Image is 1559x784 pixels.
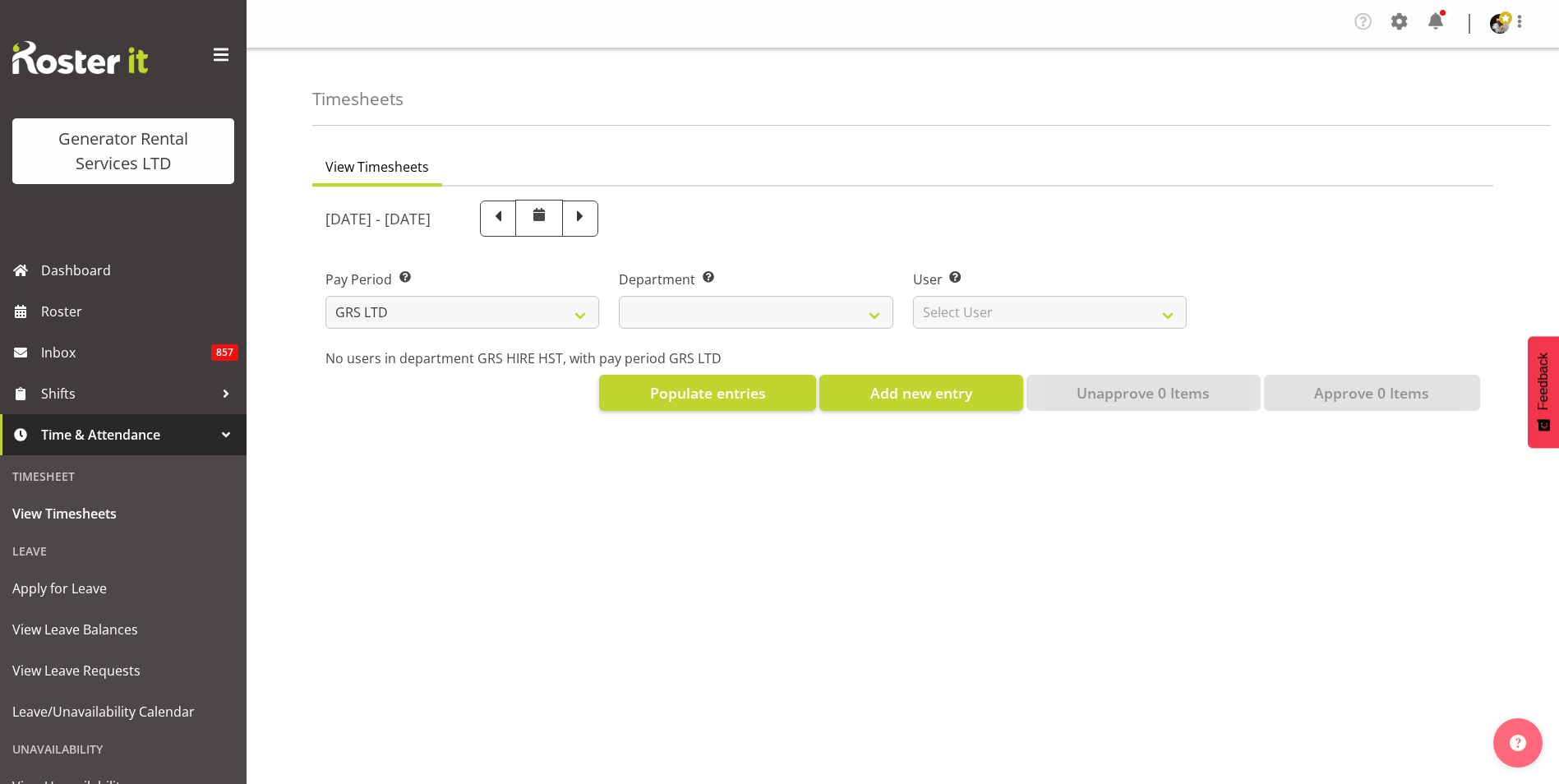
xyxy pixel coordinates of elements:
a: View Timesheets [4,493,242,534]
span: Populate entries [650,382,766,404]
span: View Timesheets [325,157,429,177]
span: Roster [41,299,238,324]
a: Leave/Unavailability Calendar [4,691,242,732]
h5: [DATE] - [DATE] [325,210,431,228]
button: Unapprove 0 Items [1026,375,1261,411]
a: View Leave Requests [4,650,242,691]
span: Add new entry [870,382,972,404]
a: Apply for Leave [4,568,242,609]
span: Dashboard [41,258,238,283]
div: Timesheet [4,459,242,493]
div: Unavailability [4,732,242,766]
div: Generator Rental Services LTD [29,127,218,176]
label: Pay Period [325,270,599,289]
img: andrew-crenfeldtab2e0c3de70d43fd7286f7b271d34304.png [1490,14,1510,34]
span: Inbox [41,340,211,365]
img: help-xxl-2.png [1510,735,1526,751]
button: Add new entry [819,375,1022,411]
div: Leave [4,534,242,568]
span: Time & Attendance [41,422,214,447]
button: Feedback - Show survey [1528,336,1559,448]
span: 857 [211,344,238,361]
span: Approve 0 Items [1314,382,1429,404]
span: Unapprove 0 Items [1077,382,1210,404]
img: Rosterit website logo [12,41,148,74]
span: Apply for Leave [12,576,234,601]
span: View Leave Balances [12,617,234,642]
a: View Leave Balances [4,609,242,650]
button: Approve 0 Items [1264,375,1480,411]
label: User [913,270,1187,289]
label: Department [619,270,893,289]
span: Shifts [41,381,214,406]
button: Populate entries [599,375,816,411]
span: View Timesheets [12,501,234,526]
span: Leave/Unavailability Calendar [12,699,234,724]
span: View Leave Requests [12,658,234,683]
h4: Timesheets [312,90,404,108]
p: No users in department GRS HIRE HST, with pay period GRS LTD [325,348,1480,368]
span: Feedback [1536,353,1551,410]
